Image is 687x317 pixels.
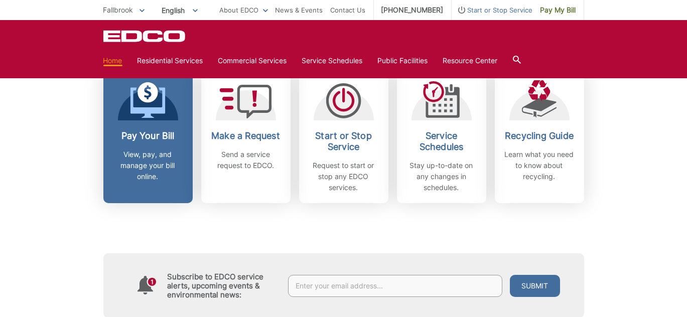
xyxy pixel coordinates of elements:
p: View, pay, and manage your bill online. [111,149,185,182]
span: English [155,2,205,19]
h2: Pay Your Bill [111,130,185,141]
a: Residential Services [138,55,203,66]
a: EDCD logo. Return to the homepage. [103,30,187,42]
span: Pay My Bill [540,5,576,16]
span: Fallbrook [103,6,133,14]
a: Contact Us [331,5,366,16]
p: Send a service request to EDCO. [209,149,283,171]
p: Learn what you need to know about recycling. [502,149,577,182]
a: Make a Request Send a service request to EDCO. [201,70,291,203]
h4: Subscribe to EDCO service alerts, upcoming events & environmental news: [168,272,278,299]
a: Home [103,55,122,66]
h2: Service Schedules [404,130,479,152]
input: Enter your email address... [288,275,502,297]
a: Commercial Services [218,55,287,66]
a: Service Schedules Stay up-to-date on any changes in schedules. [397,70,486,203]
a: About EDCO [220,5,268,16]
a: Service Schedules [302,55,363,66]
h2: Make a Request [209,130,283,141]
a: News & Events [276,5,323,16]
a: Recycling Guide Learn what you need to know about recycling. [495,70,584,203]
p: Request to start or stop any EDCO services. [307,160,381,193]
p: Stay up-to-date on any changes in schedules. [404,160,479,193]
h2: Start or Stop Service [307,130,381,152]
button: Submit [510,275,560,297]
a: Public Facilities [378,55,428,66]
h2: Recycling Guide [502,130,577,141]
a: Resource Center [443,55,498,66]
a: Pay Your Bill View, pay, and manage your bill online. [103,70,193,203]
